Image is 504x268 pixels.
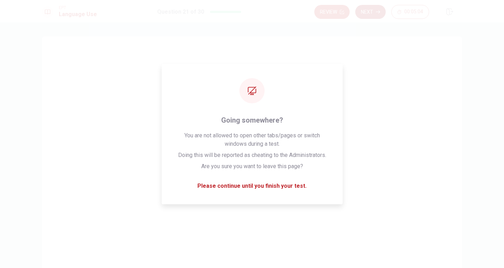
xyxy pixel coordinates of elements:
[59,5,97,10] span: EPT
[190,154,202,165] div: C
[190,131,202,142] div: B
[187,128,317,145] button: Bvisiting
[391,5,429,19] button: 00:05:04
[187,151,317,168] button: Cvisited
[204,178,218,187] span: visits
[187,104,317,122] button: Avisit
[187,65,317,76] h4: Question 21
[59,10,97,19] h1: Language Use
[187,85,317,93] span: I ___ my friend [DATE].
[190,177,202,188] div: D
[204,155,221,164] span: visited
[187,174,317,191] button: Dvisits
[157,8,204,16] h1: Question 21 of 30
[355,5,386,19] button: Next
[190,108,202,119] div: A
[204,132,222,140] span: visiting
[404,9,423,15] span: 00:05:04
[204,109,215,117] span: visit
[314,5,350,19] button: Review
